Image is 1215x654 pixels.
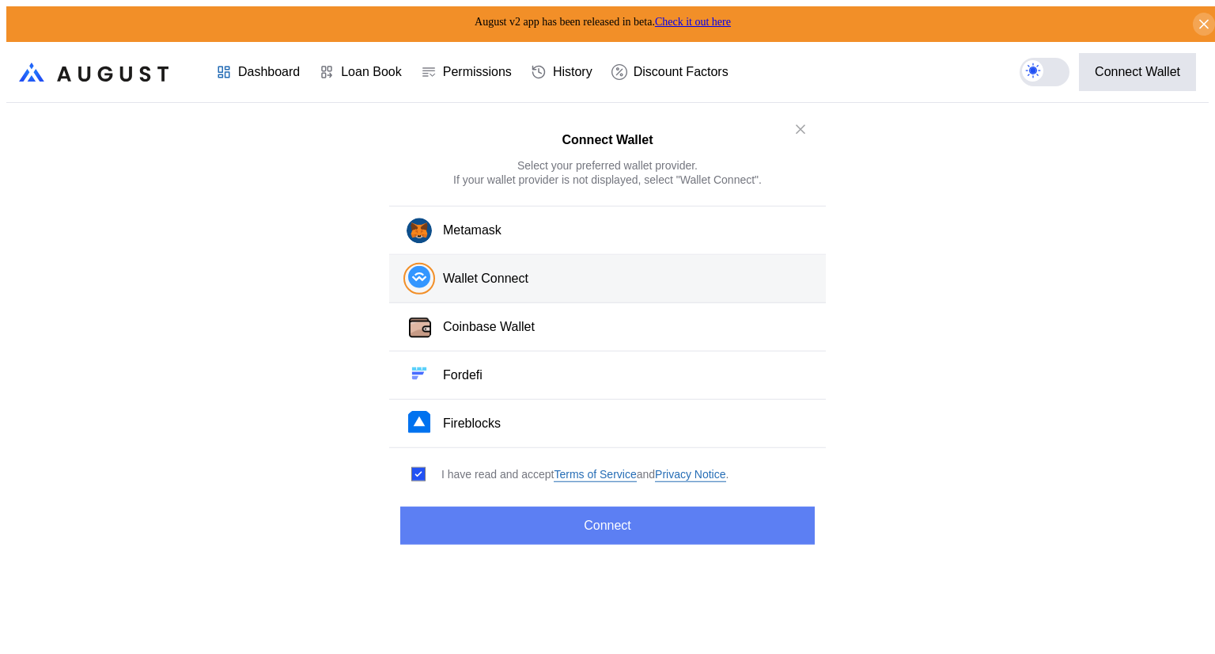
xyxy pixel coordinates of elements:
[389,400,826,448] button: FireblocksFireblocks
[562,133,653,147] h2: Connect Wallet
[443,415,501,432] div: Fireblocks
[389,303,826,352] button: Coinbase WalletCoinbase Wallet
[441,467,729,482] div: I have read and accept .
[408,411,430,433] img: Fireblocks
[788,116,813,142] button: close modal
[443,270,528,287] div: Wallet Connect
[517,158,698,172] div: Select your preferred wallet provider.
[389,255,826,303] button: Wallet Connect
[407,314,433,341] img: Coinbase Wallet
[1095,65,1180,79] div: Connect Wallet
[443,318,535,335] div: Coinbase Wallet
[634,65,729,79] div: Discount Factors
[389,206,826,255] button: Metamask
[341,65,402,79] div: Loan Book
[554,467,636,482] a: Terms of Service
[443,65,512,79] div: Permissions
[389,352,826,400] button: FordefiFordefi
[475,16,731,28] span: August v2 app has been released in beta.
[408,363,430,385] img: Fordefi
[655,16,731,28] a: Check it out here
[443,367,483,383] div: Fordefi
[443,222,502,238] div: Metamask
[553,65,592,79] div: History
[453,172,762,186] div: If your wallet provider is not displayed, select "Wallet Connect".
[655,467,725,482] a: Privacy Notice
[238,65,300,79] div: Dashboard
[400,506,815,544] button: Connect
[637,467,655,481] span: and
